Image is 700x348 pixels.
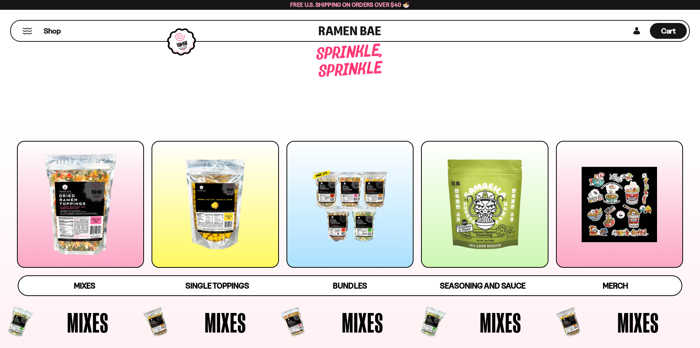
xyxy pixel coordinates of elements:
[74,281,95,290] span: Mixes
[205,308,246,336] span: Mixes
[67,308,109,336] span: Mixes
[416,276,549,295] a: Seasoning and Sauce
[185,281,249,290] span: Single Toppings
[480,308,521,336] span: Mixes
[342,308,383,336] span: Mixes
[650,21,687,41] a: Cart
[549,276,682,295] a: Merch
[44,26,61,36] span: Shop
[151,276,284,295] a: Single Toppings
[18,276,151,295] a: Mixes
[440,281,525,290] span: Seasoning and Sauce
[290,1,410,8] span: Free U.S. Shipping on Orders over $40 🍜
[22,28,32,34] button: Mobile Menu Trigger
[603,281,628,290] span: Merch
[44,23,61,39] a: Shop
[617,308,659,336] span: Mixes
[333,281,367,290] span: Bundles
[284,276,417,295] a: Bundles
[661,26,676,35] span: Cart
